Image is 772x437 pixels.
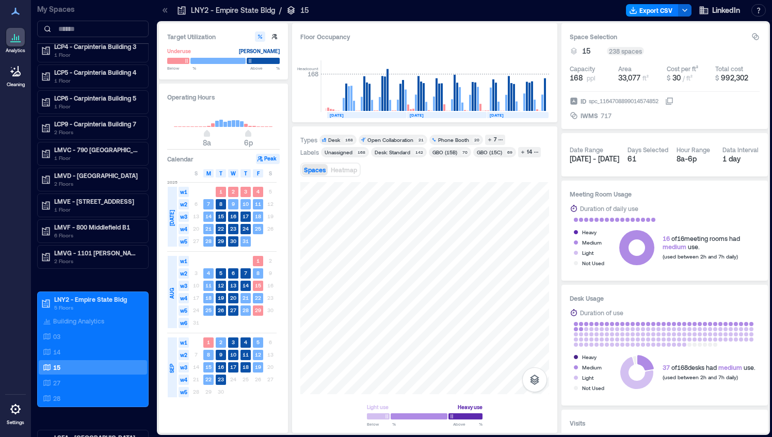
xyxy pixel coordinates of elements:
[325,149,352,156] div: Unassigned
[722,145,759,154] div: Data Interval
[581,96,586,106] span: ID
[453,421,482,427] span: Above %
[243,201,249,207] text: 10
[518,147,541,157] button: 14
[570,73,583,83] span: 168
[255,225,261,232] text: 25
[218,307,224,313] text: 26
[54,205,141,214] p: 1 Floor
[230,282,236,288] text: 13
[203,138,211,147] span: 8a
[179,318,189,328] span: w6
[505,149,514,155] div: 69
[525,148,534,157] div: 14
[179,187,189,197] span: w1
[410,112,424,118] text: [DATE]
[54,180,141,188] p: 2 Floors
[207,270,210,276] text: 4
[179,350,189,360] span: w2
[582,46,590,56] span: 15
[218,238,224,244] text: 29
[618,64,632,73] div: Area
[205,225,212,232] text: 21
[663,234,740,251] div: of 16 meeting rooms had use.
[667,64,698,73] div: Cost per ft²
[642,74,649,82] span: ft²
[232,201,235,207] text: 9
[230,351,236,358] text: 10
[54,231,141,239] p: 6 Floors
[230,295,236,301] text: 20
[663,235,670,242] span: 16
[582,383,604,393] div: Not Used
[53,317,104,325] p: Building Analytics
[663,363,755,371] div: of 168 desks had use.
[580,307,623,318] div: Duration of use
[715,74,719,82] span: $
[53,379,60,387] p: 27
[244,138,253,147] span: 6p
[168,288,176,299] span: AUG
[7,82,25,88] p: Cleaning
[663,374,738,380] span: (used between 2h and 7h daily)
[255,351,261,358] text: 12
[230,213,236,219] text: 16
[167,154,194,164] h3: Calendar
[7,419,24,426] p: Settings
[167,65,196,71] span: Below %
[54,94,141,102] p: LCP6 - Carpinteria Building 5
[628,154,668,164] div: 61
[256,154,280,164] button: Peak
[582,352,597,362] div: Heavy
[472,137,481,143] div: 20
[205,376,212,382] text: 22
[243,364,249,370] text: 18
[300,136,317,144] div: Types
[168,364,176,373] span: SEP
[244,169,247,177] span: T
[458,402,482,412] div: Heavy use
[54,223,141,231] p: LMVF - 800 Middlefield B1
[218,295,224,301] text: 19
[665,97,673,105] button: IDspc_1164708899014574852
[54,197,141,205] p: LMVE - [STREET_ADDRESS]
[3,397,28,429] a: Settings
[168,210,176,226] span: [DATE]
[300,5,309,15] p: 15
[304,166,326,173] span: Spaces
[167,31,280,42] h3: Target Utilization
[328,136,340,143] div: Desk
[255,201,261,207] text: 11
[53,363,60,371] p: 15
[179,281,189,291] span: w3
[3,59,28,91] a: Cleaning
[53,394,60,402] p: 28
[667,73,711,83] button: $ 30 / ft²
[54,257,141,265] p: 2 Floors
[179,337,189,348] span: w1
[205,282,212,288] text: 11
[205,295,212,301] text: 18
[367,421,396,427] span: Below %
[239,46,280,56] div: [PERSON_NAME]
[244,188,247,195] text: 3
[255,295,261,301] text: 22
[250,65,280,71] span: Above %
[343,137,355,143] div: 168
[570,189,760,199] h3: Meeting Room Usage
[683,74,693,82] span: / ft²
[232,270,235,276] text: 6
[179,268,189,279] span: w2
[218,282,224,288] text: 12
[54,295,141,303] p: LNY2 - Empire State Bldg
[219,169,222,177] span: T
[416,137,425,143] div: 21
[570,145,603,154] div: Date Range
[179,375,189,385] span: w4
[279,5,282,15] p: /
[582,227,597,237] div: Heavy
[179,212,189,222] span: w3
[206,169,211,177] span: M
[167,179,178,185] span: 2025
[570,73,614,83] button: 168 ppl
